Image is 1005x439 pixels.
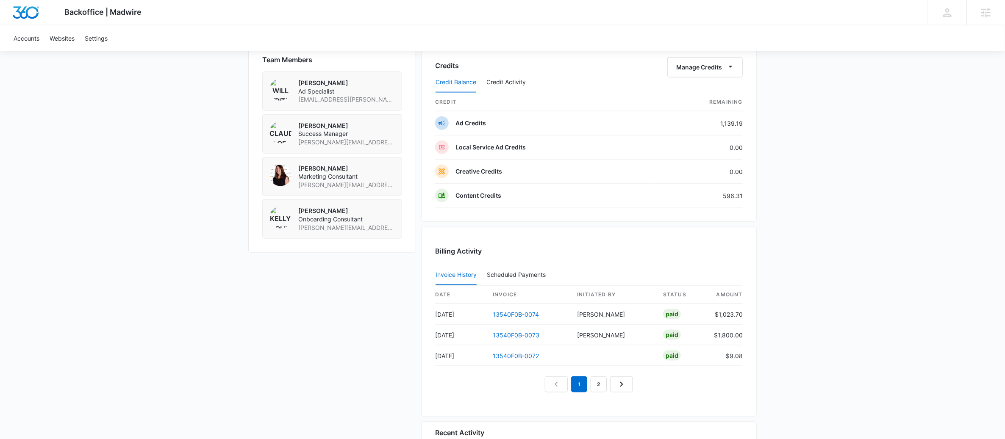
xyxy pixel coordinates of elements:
span: [PERSON_NAME][EMAIL_ADDRESS][PERSON_NAME][DOMAIN_NAME] [298,138,395,146]
span: Success Manager [298,130,395,138]
em: 1 [571,376,587,392]
a: Next Page [610,376,633,392]
td: 0.00 [653,160,743,184]
span: Backoffice | Madwire [65,8,142,17]
a: 13540F0B-0072 [493,352,539,359]
th: amount [707,286,743,304]
td: 0.00 [653,135,743,160]
a: 13540F0B-0074 [493,311,539,318]
div: Paid [663,330,681,340]
a: 13540F0B-0073 [493,331,539,339]
div: Paid [663,309,681,319]
td: $1,023.70 [707,304,743,325]
th: status [656,286,707,304]
td: 596.31 [653,184,743,208]
button: Credit Balance [436,72,476,93]
td: [DATE] [435,304,486,325]
button: Credit Activity [486,72,526,93]
span: Marketing Consultant [298,172,395,181]
span: Team Members [262,55,312,65]
img: Elizabeth Berndt [269,164,292,186]
p: Creative Credits [455,167,502,176]
div: Scheduled Payments [487,272,549,278]
div: Paid [663,351,681,361]
td: [DATE] [435,345,486,366]
th: Initiated By [570,286,656,304]
span: [PERSON_NAME][EMAIL_ADDRESS][PERSON_NAME][DOMAIN_NAME] [298,181,395,189]
a: Websites [44,25,80,51]
a: Accounts [8,25,44,51]
th: Remaining [653,93,743,111]
p: [PERSON_NAME] [298,121,395,130]
span: Ad Specialist [298,87,395,96]
td: [PERSON_NAME] [570,304,656,325]
th: invoice [486,286,570,304]
p: Content Credits [455,191,501,200]
p: [PERSON_NAME] [298,207,395,215]
p: Ad Credits [455,119,486,127]
th: date [435,286,486,304]
td: [PERSON_NAME] [570,325,656,345]
img: Claudia Flores [269,121,292,144]
a: Settings [80,25,113,51]
a: Page 2 [591,376,607,392]
td: [DATE] [435,325,486,345]
button: Invoice History [436,265,477,285]
td: $1,800.00 [707,325,743,345]
nav: Pagination [545,376,633,392]
p: Local Service Ad Credits [455,143,526,152]
h3: Billing Activity [435,246,743,256]
h6: Recent Activity [435,428,484,438]
span: [EMAIL_ADDRESS][PERSON_NAME][DOMAIN_NAME] [298,95,395,104]
span: [PERSON_NAME][EMAIL_ADDRESS][PERSON_NAME][DOMAIN_NAME] [298,224,395,232]
th: credit [435,93,653,111]
td: $9.08 [707,345,743,366]
span: Onboarding Consultant [298,215,395,224]
img: Will Fritz [269,79,292,101]
button: Manage Credits [667,57,743,77]
p: [PERSON_NAME] [298,79,395,87]
td: 1,139.19 [653,111,743,135]
h3: Credits [435,61,459,71]
p: [PERSON_NAME] [298,164,395,173]
img: Kelly Bolin [269,207,292,229]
